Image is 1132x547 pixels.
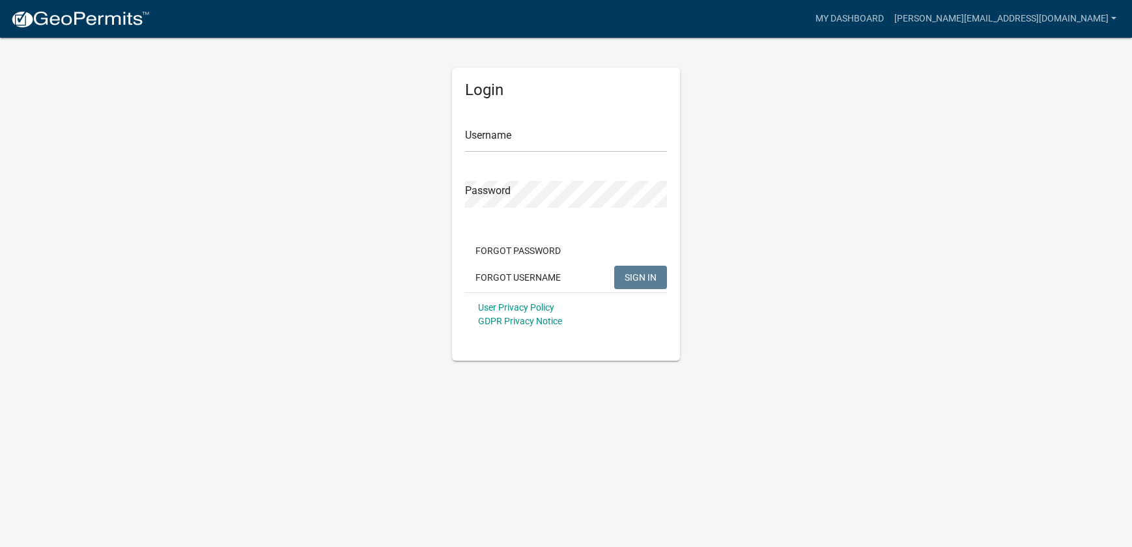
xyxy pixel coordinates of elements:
[614,266,667,289] button: SIGN IN
[465,266,571,289] button: Forgot Username
[625,272,657,282] span: SIGN IN
[810,7,889,31] a: My Dashboard
[465,81,667,100] h5: Login
[889,7,1122,31] a: [PERSON_NAME][EMAIL_ADDRESS][DOMAIN_NAME]
[478,316,562,326] a: GDPR Privacy Notice
[478,302,554,313] a: User Privacy Policy
[465,239,571,262] button: Forgot Password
